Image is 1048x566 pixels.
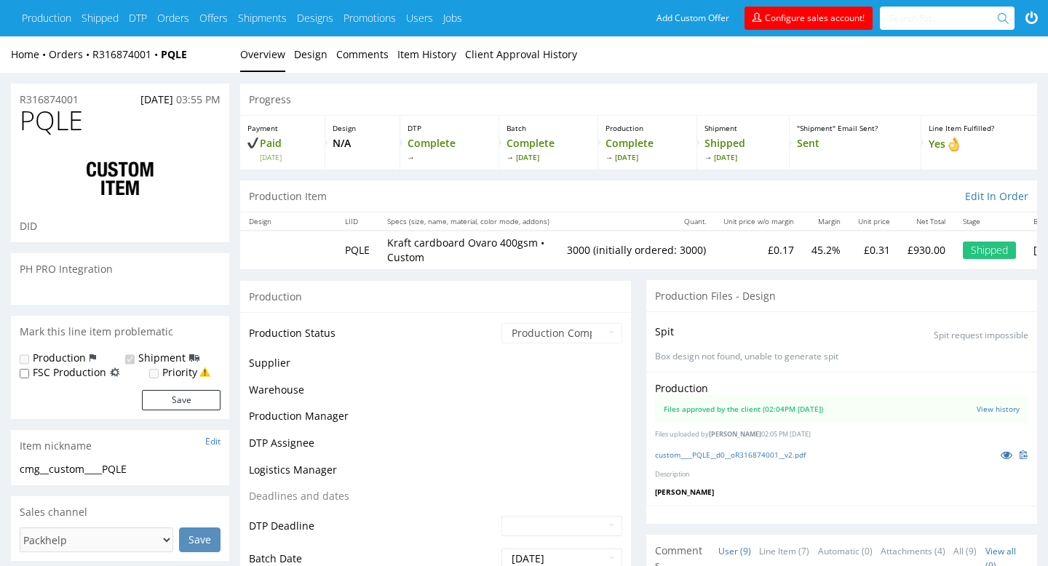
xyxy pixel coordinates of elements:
[655,430,1028,439] p: Files uploaded by 02:05 PM [DATE]
[1020,450,1028,459] img: clipboard.svg
[655,470,1028,479] p: Description
[199,11,228,25] a: Offers
[240,84,1037,116] div: Progress
[655,324,674,339] p: Spit
[49,47,92,61] a: Orders
[899,212,954,231] th: Net Total
[297,11,333,25] a: Designs
[849,212,899,231] th: Unit price
[240,212,336,231] th: Design
[20,106,83,135] span: PQLE
[82,11,119,25] a: Shipped
[344,11,396,25] a: Promotions
[889,7,1000,30] input: Search for...
[110,365,120,380] img: icon-fsc-production-flag.svg
[11,316,229,348] div: Mark this line item problematic
[849,231,899,268] td: £0.31
[22,11,71,25] a: Production
[745,7,873,30] a: Configure sales account!
[655,351,1028,363] p: Box design not found, unable to generate spit
[797,123,913,133] p: "Shipment" Email Sent?
[205,435,221,447] a: Edit
[715,212,803,231] th: Unit price w/o margin
[408,136,491,162] p: Complete
[606,152,689,162] span: [DATE]
[954,212,1025,231] th: Stage
[606,123,689,133] p: Production
[765,12,865,24] span: Configure sales account!
[161,47,187,61] a: PQLE
[709,429,761,439] span: [PERSON_NAME]
[655,487,714,497] span: [PERSON_NAME]
[336,212,378,231] th: LIID
[378,212,558,231] th: Specs (size, name, material, color mode, addons)
[803,212,849,231] th: Margin
[963,242,1016,259] div: Shipped
[333,123,392,133] p: Design
[249,461,498,488] td: Logistics Manager
[294,36,327,72] a: Design
[249,381,498,408] td: Warehouse
[20,92,79,107] a: R316874001
[934,330,1028,342] p: Spit request impossible
[33,365,106,380] label: FSC Production
[507,152,590,162] span: [DATE]
[929,123,1030,133] p: Line Item Fulfilled?
[176,92,221,106] span: 03:55 PM
[249,354,498,381] td: Supplier
[387,236,549,264] p: Kraft cardboard Ovaro 400gsm • Custom
[90,351,96,365] img: icon-production-flag.svg
[606,136,689,162] p: Complete
[507,136,590,162] p: Complete
[179,527,221,552] input: Save
[142,390,221,410] button: Save
[199,367,210,378] img: yellow_warning_triangle.png
[62,150,178,208] img: ico-item-custom-a8f9c3db6a5631ce2f509e228e8b95abde266dc4376634de7b166047de09ff05.png
[715,231,803,268] td: £0.17
[558,231,715,268] td: 3000 (initially ordered: 3000)
[129,11,147,25] a: DTP
[965,189,1028,204] a: Edit In Order
[803,231,849,268] td: 45.2%
[249,407,498,434] td: Production Manager
[249,189,327,204] p: Production Item
[929,136,1030,152] p: Yes
[664,404,823,414] div: Files approved by the client (02:04PM [DATE])
[336,36,389,72] a: Comments
[249,514,498,547] td: DTP Deadline
[704,152,781,162] span: [DATE]
[157,11,189,25] a: Orders
[397,36,456,72] a: Item History
[20,219,37,233] span: DID
[336,231,378,268] td: PQLE
[507,123,590,133] p: Batch
[92,47,161,61] a: R316874001
[443,11,462,25] a: Jobs
[247,123,317,133] p: Payment
[240,36,285,72] a: Overview
[465,36,577,72] a: Client Approval History
[189,351,199,365] img: icon-shipping-flag.svg
[162,365,197,380] label: Priority
[704,136,781,162] p: Shipped
[260,152,317,162] span: [DATE]
[11,253,229,285] div: PH PRO Integration
[249,322,498,354] td: Production Status
[704,123,781,133] p: Shipment
[33,351,86,365] label: Production
[240,280,631,313] div: Production
[238,11,287,25] a: Shipments
[406,11,433,25] a: Users
[11,47,49,61] a: Home
[333,136,392,151] p: N/A
[797,136,913,151] p: Sent
[138,351,186,365] label: Shipment
[655,450,806,460] a: custom____PQLE__d0__oR316874001__v2.pdf
[648,7,737,30] a: Add Custom Offer
[11,496,229,528] div: Sales channel
[408,123,491,133] p: DTP
[655,381,708,396] p: Production
[20,462,221,477] div: cmg__custom____PQLE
